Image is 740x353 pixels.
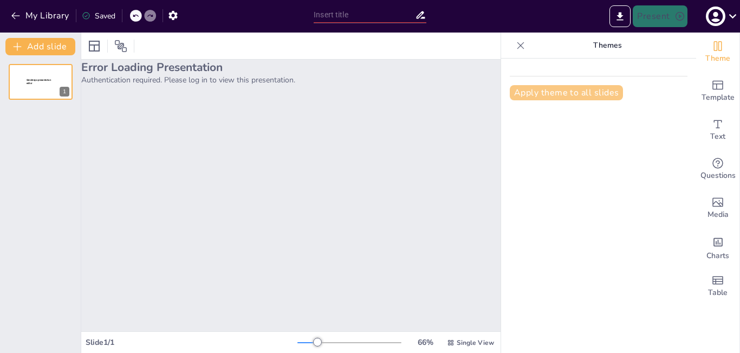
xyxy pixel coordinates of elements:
[86,37,103,55] div: Layout
[529,33,685,59] p: Themes
[633,5,687,27] button: Present
[609,5,631,27] button: Export to PowerPoint
[9,64,73,100] div: 1
[510,85,623,100] button: Apply theme to all slides
[27,79,51,85] span: Sendsteps presentation editor
[696,228,739,267] div: Add charts and graphs
[702,92,735,104] span: Template
[696,72,739,111] div: Add ready made slides
[5,38,75,55] button: Add slide
[86,337,297,348] div: Slide 1 / 1
[81,60,501,75] h2: Error Loading Presentation
[696,150,739,189] div: Get real-time input from your audience
[696,111,739,150] div: Add text boxes
[700,170,736,182] span: Questions
[114,40,127,53] span: Position
[8,7,74,24] button: My Library
[696,267,739,306] div: Add a table
[710,131,725,143] span: Text
[707,209,729,221] span: Media
[705,53,730,65] span: Theme
[696,189,739,228] div: Add images, graphics, shapes or video
[706,250,729,262] span: Charts
[708,287,728,299] span: Table
[412,337,438,348] div: 66 %
[457,338,494,347] span: Single View
[82,11,115,21] div: Saved
[60,87,69,97] div: 1
[81,75,501,85] p: Authentication required. Please log in to view this presentation.
[696,33,739,72] div: Change the overall theme
[314,7,415,23] input: Insert title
